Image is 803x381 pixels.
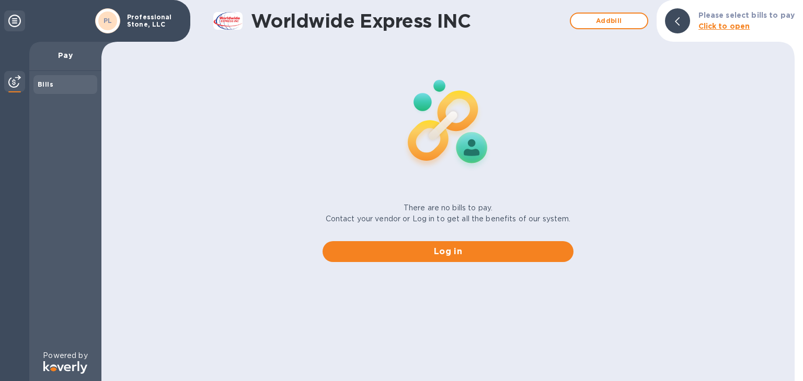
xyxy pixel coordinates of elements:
[326,203,571,224] p: There are no bills to pay. Contact your vendor or Log in to get all the benefits of our system.
[43,361,87,374] img: Logo
[323,241,573,262] button: Log in
[38,50,93,61] p: Pay
[104,17,112,25] b: PL
[43,350,87,361] p: Powered by
[251,10,565,32] h1: Worldwide Express INC
[331,245,565,258] span: Log in
[579,15,639,27] span: Add bill
[698,22,750,30] b: Click to open
[38,80,53,88] b: Bills
[127,14,179,28] p: Professional Stone, LLC
[698,11,795,19] b: Please select bills to pay
[570,13,648,29] button: Addbill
